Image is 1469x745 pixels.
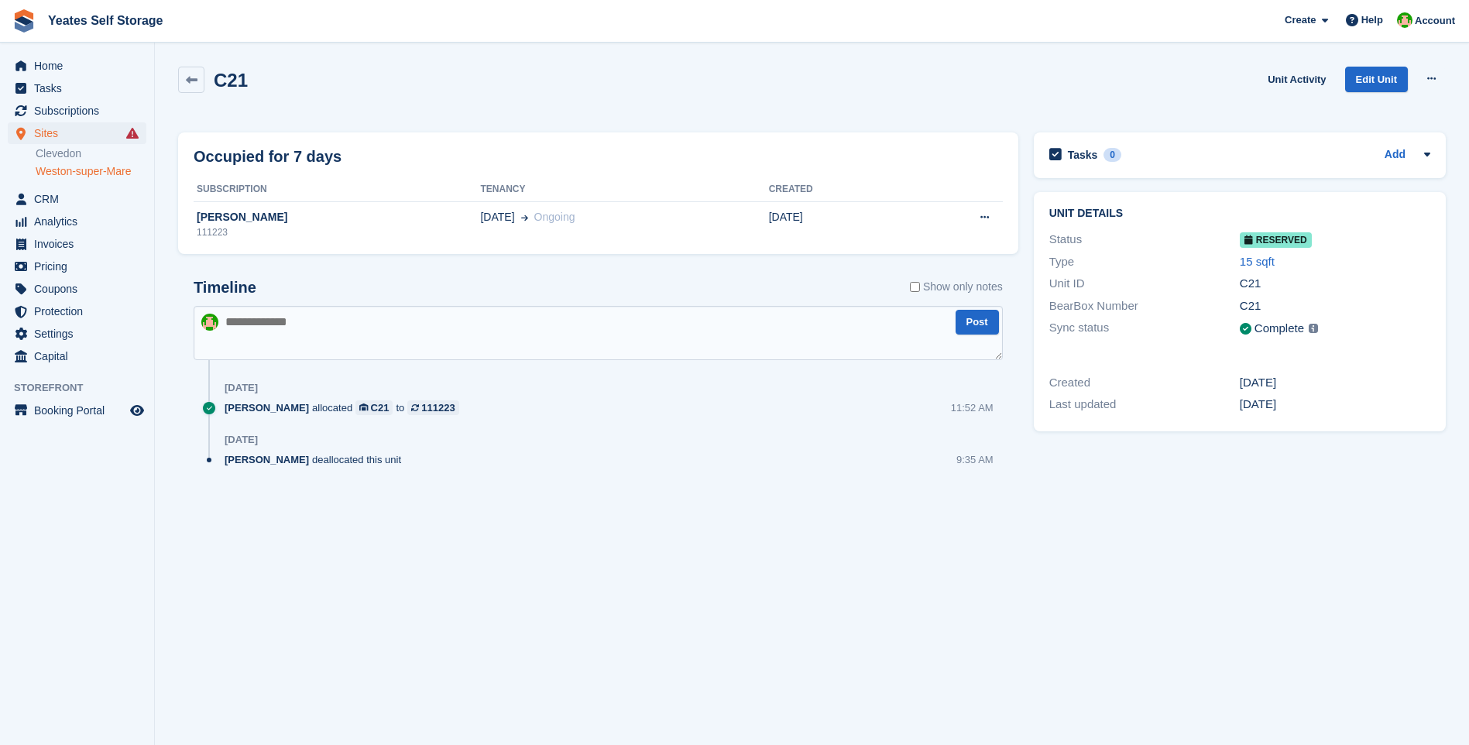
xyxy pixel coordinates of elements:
button: Post [956,310,999,335]
a: menu [8,77,146,99]
a: menu [8,400,146,421]
span: Capital [34,345,127,367]
a: menu [8,55,146,77]
h2: Timeline [194,279,256,297]
span: Coupons [34,278,127,300]
a: menu [8,188,146,210]
a: Edit Unit [1345,67,1408,92]
a: 15 sqft [1240,255,1275,268]
span: Help [1361,12,1383,28]
div: Created [1049,374,1240,392]
img: stora-icon-8386f47178a22dfd0bd8f6a31ec36ba5ce8667c1dd55bd0f319d3a0aa187defe.svg [12,9,36,33]
div: C21 [1240,297,1430,315]
a: Weston-super-Mare [36,164,146,179]
span: CRM [34,188,127,210]
div: BearBox Number [1049,297,1240,315]
span: Analytics [34,211,127,232]
a: Add [1385,146,1406,164]
span: Account [1415,13,1455,29]
span: [PERSON_NAME] [225,452,309,467]
h2: C21 [214,70,248,91]
a: menu [8,233,146,255]
div: 0 [1103,148,1121,162]
span: [PERSON_NAME] [225,400,309,415]
a: Clevedon [36,146,146,161]
div: Complete [1254,320,1304,338]
span: [DATE] [480,209,514,225]
label: Show only notes [910,279,1003,295]
span: Booking Portal [34,400,127,421]
div: [PERSON_NAME] [194,209,480,225]
div: [DATE] [225,434,258,446]
div: [DATE] [1240,396,1430,414]
img: Angela Field [1397,12,1412,28]
a: Unit Activity [1261,67,1332,92]
span: Create [1285,12,1316,28]
a: 111223 [407,400,458,415]
div: Sync status [1049,319,1240,338]
th: Subscription [194,177,480,202]
a: menu [8,256,146,277]
th: Created [769,177,904,202]
div: 11:52 AM [951,400,994,415]
div: C21 [371,400,390,415]
img: Angela Field [201,314,218,331]
div: deallocated this unit [225,452,409,467]
span: Subscriptions [34,100,127,122]
a: menu [8,323,146,345]
span: Ongoing [534,211,575,223]
i: Smart entry sync failures have occurred [126,127,139,139]
span: Reserved [1240,232,1312,248]
a: menu [8,100,146,122]
div: allocated to [225,400,467,415]
a: C21 [355,400,393,415]
span: Protection [34,300,127,322]
div: Status [1049,231,1240,249]
a: menu [8,278,146,300]
td: [DATE] [769,201,904,248]
div: 111223 [421,400,455,415]
div: Type [1049,253,1240,271]
img: icon-info-grey-7440780725fd019a000dd9b08b2336e03edf1995a4989e88bcd33f0948082b44.svg [1309,324,1318,333]
div: Last updated [1049,396,1240,414]
span: Pricing [34,256,127,277]
span: Tasks [34,77,127,99]
div: 9:35 AM [956,452,994,467]
a: menu [8,211,146,232]
a: Yeates Self Storage [42,8,170,33]
th: Tenancy [480,177,768,202]
div: [DATE] [225,382,258,394]
div: C21 [1240,275,1430,293]
h2: Unit details [1049,208,1430,220]
div: Unit ID [1049,275,1240,293]
span: Sites [34,122,127,144]
span: Storefront [14,380,154,396]
a: menu [8,300,146,322]
div: 111223 [194,225,480,239]
div: [DATE] [1240,374,1430,392]
a: menu [8,345,146,367]
input: Show only notes [910,279,920,295]
span: Invoices [34,233,127,255]
h2: Tasks [1068,148,1098,162]
span: Home [34,55,127,77]
a: Preview store [128,401,146,420]
h2: Occupied for 7 days [194,145,342,168]
a: menu [8,122,146,144]
span: Settings [34,323,127,345]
